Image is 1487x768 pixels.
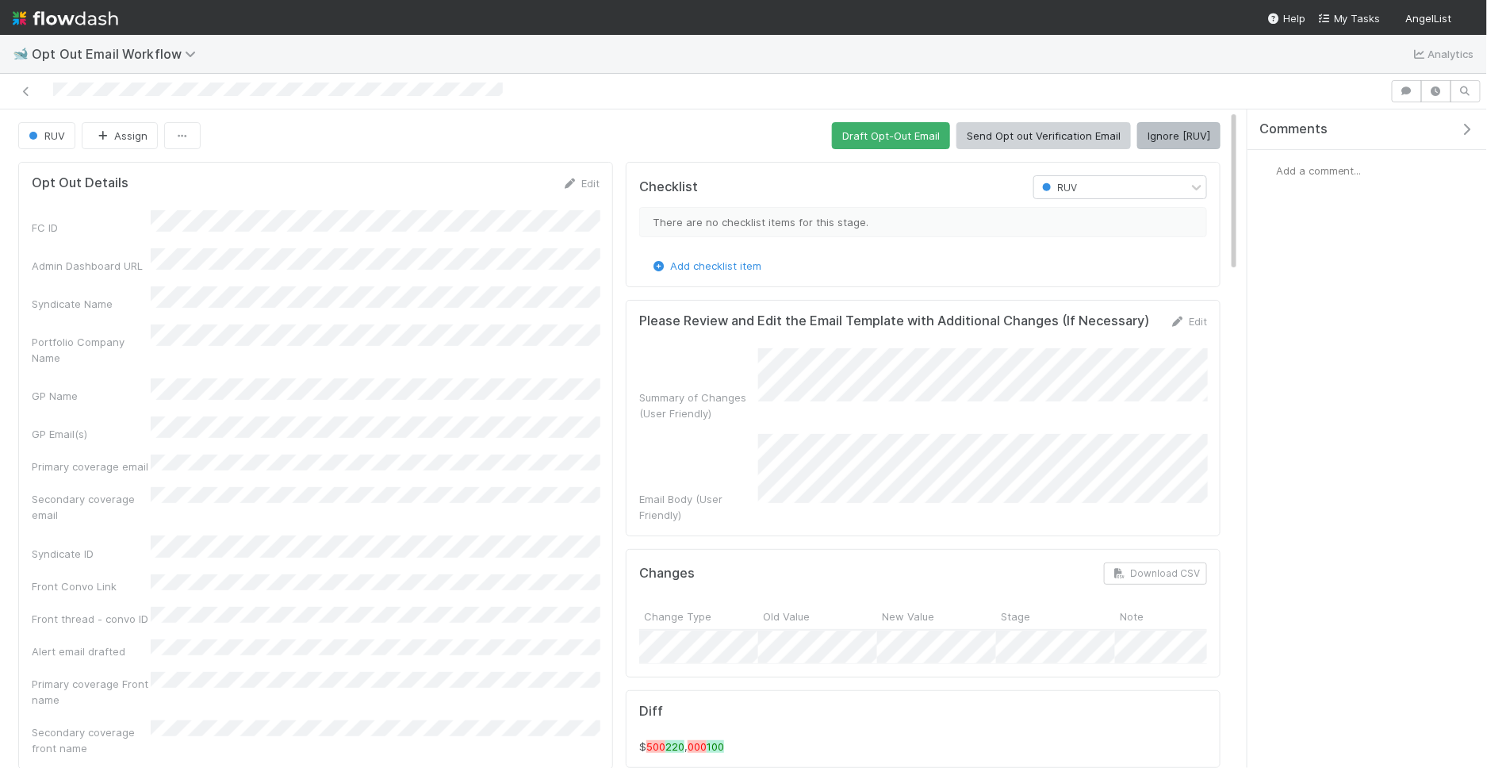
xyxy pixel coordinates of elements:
[32,578,151,594] div: Front Convo Link
[1412,44,1474,63] a: Analytics
[1104,563,1207,585] button: Download CSV
[639,390,758,421] div: Summary of Changes (User Friendly)
[1137,122,1221,149] button: Ignore [RUV]
[684,740,688,753] span: ,
[32,643,151,659] div: Alert email drafted
[1259,121,1328,137] span: Comments
[639,604,758,628] div: Change Type
[832,122,950,149] button: Draft Opt-Out Email
[996,604,1115,628] div: Stage
[32,546,151,562] div: Syndicate ID
[956,122,1131,149] button: Send Opt out Verification Email
[13,5,118,32] img: logo-inverted-e16ddd16eac7371096b0.svg
[639,207,1207,237] div: There are no checklist items for this stage.
[32,334,151,366] div: Portfolio Company Name
[1318,10,1381,26] a: My Tasks
[639,313,1149,329] h5: Please Review and Edit the Email Template with Additional Changes (If Necessary)
[32,220,151,236] div: FC ID
[32,175,128,191] h5: Opt Out Details
[13,47,29,60] span: 🐋
[32,724,151,756] div: Secondary coverage front name
[646,740,665,753] span: 500
[877,604,996,628] div: New Value
[688,740,707,753] span: 000
[1039,182,1077,194] span: RUV
[32,388,151,404] div: GP Name
[32,491,151,523] div: Secondary coverage email
[1115,604,1234,628] div: Note
[639,179,698,195] h5: Checklist
[1260,163,1276,179] img: avatar_2de93f86-b6c7-4495-bfe2-fb093354a53c.png
[18,122,75,149] button: RUV
[1170,315,1207,328] a: Edit
[639,491,758,523] div: Email Body (User Friendly)
[665,740,684,753] span: 220
[639,704,1207,720] h5: Diff
[25,129,65,142] span: RUV
[32,426,151,442] div: GP Email(s)
[1406,12,1452,25] span: AngelList
[1276,164,1362,177] span: Add a comment...
[82,122,158,149] button: Assign
[707,740,724,753] span: 100
[32,459,151,474] div: Primary coverage email
[32,611,151,627] div: Front thread - convo ID
[562,177,600,190] a: Edit
[1318,12,1381,25] span: My Tasks
[639,566,695,582] h5: Changes
[651,259,761,272] a: Add checklist item
[1267,10,1305,26] div: Help
[758,604,877,628] div: Old Value
[32,46,204,62] span: Opt Out Email Workflow
[639,740,646,753] span: $
[1458,11,1474,27] img: avatar_2de93f86-b6c7-4495-bfe2-fb093354a53c.png
[32,676,151,708] div: Primary coverage Front name
[32,296,151,312] div: Syndicate Name
[32,258,151,274] div: Admin Dashboard URL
